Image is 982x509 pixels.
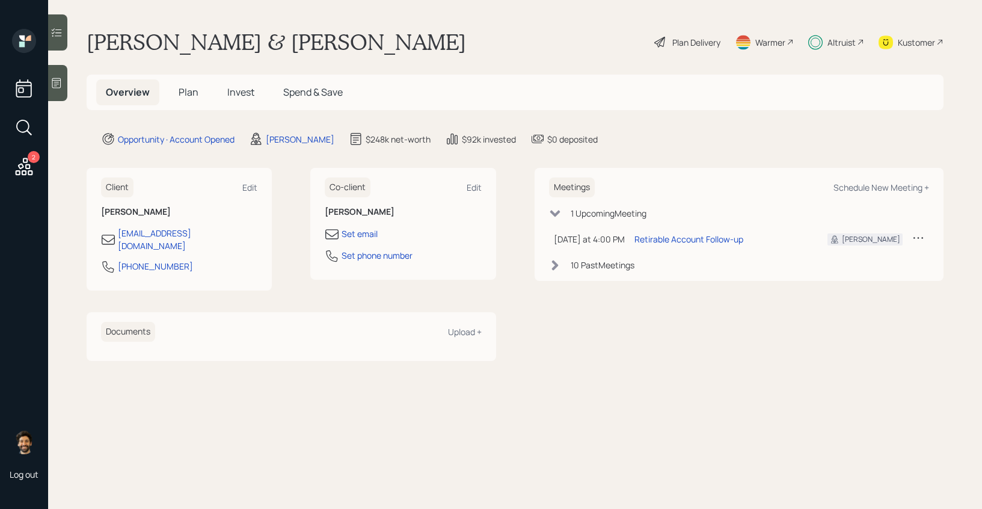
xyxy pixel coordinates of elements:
div: Retirable Account Follow-up [634,233,743,245]
div: Altruist [827,36,856,49]
div: [EMAIL_ADDRESS][DOMAIN_NAME] [118,227,257,252]
div: $92k invested [462,133,516,146]
div: Upload + [448,326,482,338]
h6: Documents [101,322,155,342]
div: [DATE] at 4:00 PM [554,233,625,245]
div: Plan Delivery [672,36,720,49]
div: Warmer [755,36,785,49]
div: [PERSON_NAME] [842,234,900,245]
h6: Meetings [549,177,595,197]
div: Kustomer [898,36,935,49]
div: Edit [467,182,482,193]
span: Overview [106,85,150,99]
div: Edit [242,182,257,193]
div: $0 deposited [547,133,598,146]
span: Spend & Save [283,85,343,99]
span: Invest [227,85,254,99]
div: Schedule New Meeting + [833,182,929,193]
h1: [PERSON_NAME] & [PERSON_NAME] [87,29,466,55]
h6: Client [101,177,133,197]
div: [PHONE_NUMBER] [118,260,193,273]
div: Opportunity · Account Opened [118,133,235,146]
div: [PERSON_NAME] [266,133,334,146]
h6: Co-client [325,177,370,197]
span: Plan [179,85,198,99]
h6: [PERSON_NAME] [325,207,481,217]
div: Set email [342,227,378,240]
div: 1 Upcoming Meeting [571,207,646,220]
img: eric-schwartz-headshot.png [12,430,36,454]
div: $248k net-worth [366,133,431,146]
div: 10 Past Meeting s [571,259,634,271]
div: 2 [28,151,40,163]
div: Log out [10,469,38,480]
h6: [PERSON_NAME] [101,207,257,217]
div: Set phone number [342,249,413,262]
